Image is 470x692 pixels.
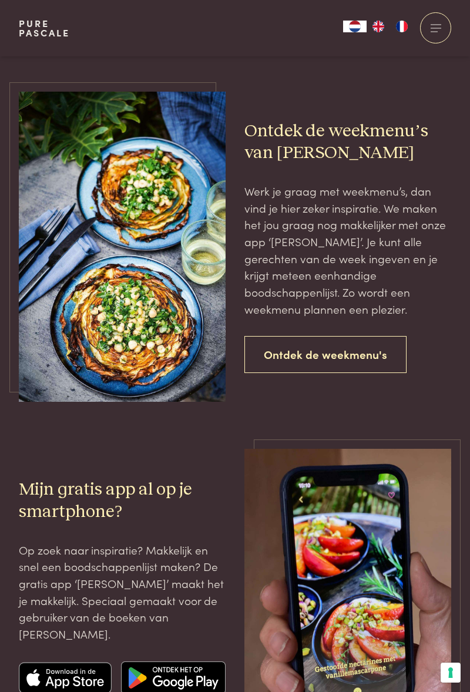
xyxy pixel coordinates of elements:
div: Language [343,21,367,32]
a: NL [343,21,367,32]
ul: Language list [367,21,414,32]
a: FR [390,21,414,32]
a: EN [367,21,390,32]
h2: Mijn gratis app al op je smartphone? [19,479,226,522]
h2: Ontdek de weekmenu’s van [PERSON_NAME] [244,120,451,164]
a: Ontdek de weekmenu's [244,336,407,373]
a: PurePascale [19,19,70,38]
p: Op zoek naar inspiratie? Makkelijk en snel een boodschappenlijst maken? De gratis app ‘[PERSON_NA... [19,542,226,643]
p: Werk je graag met weekmenu’s, dan vind je hier zeker inspiratie. We maken het jou graag nog makke... [244,183,451,318]
img: DSC08593 [19,92,226,402]
aside: Language selected: Nederlands [343,21,414,32]
button: Uw voorkeuren voor toestemming voor trackingtechnologieën [441,663,461,683]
